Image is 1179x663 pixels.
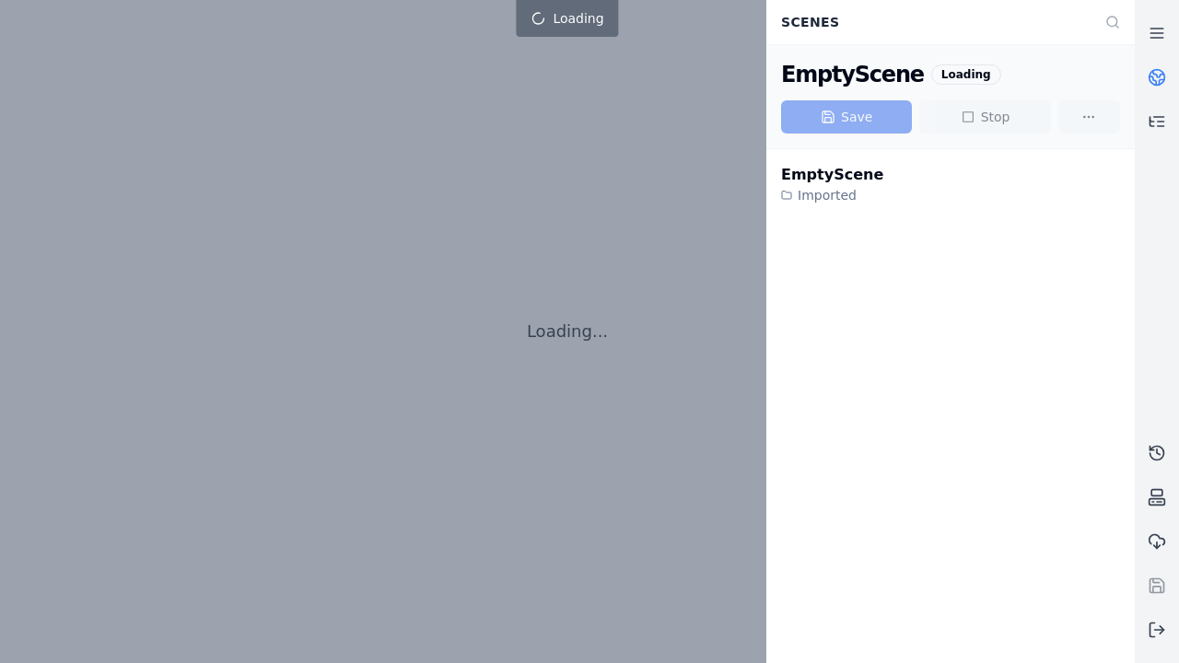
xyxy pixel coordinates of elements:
div: Scenes [770,5,1094,40]
div: EmptyScene [781,60,924,89]
div: EmptyScene [781,164,883,186]
p: Loading... [527,319,608,344]
span: Loading [553,9,603,28]
div: Imported [781,186,883,204]
div: Loading [931,64,1001,85]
